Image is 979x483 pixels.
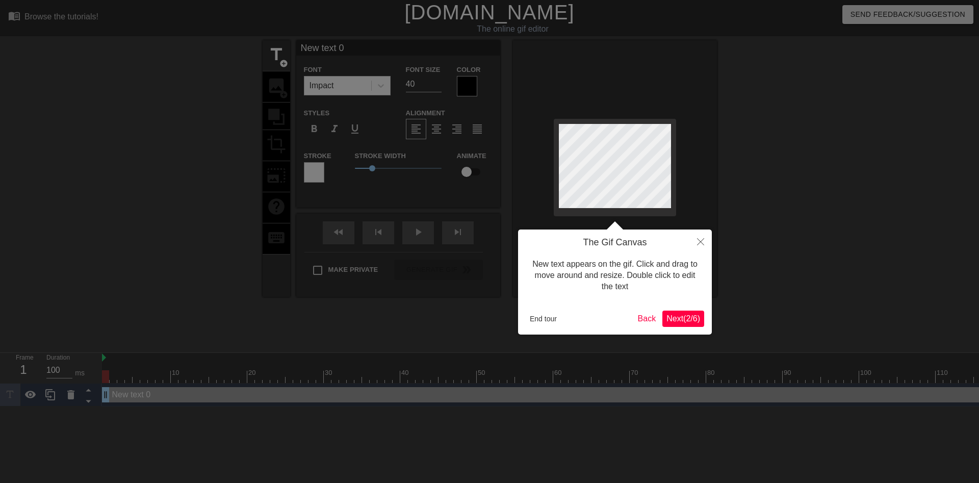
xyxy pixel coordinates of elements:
[526,237,704,248] h4: The Gif Canvas
[526,248,704,303] div: New text appears on the gif. Click and drag to move around and resize. Double click to edit the text
[689,230,712,253] button: Close
[666,314,700,323] span: Next ( 2 / 6 )
[526,311,561,326] button: End tour
[662,311,704,327] button: Next
[634,311,660,327] button: Back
